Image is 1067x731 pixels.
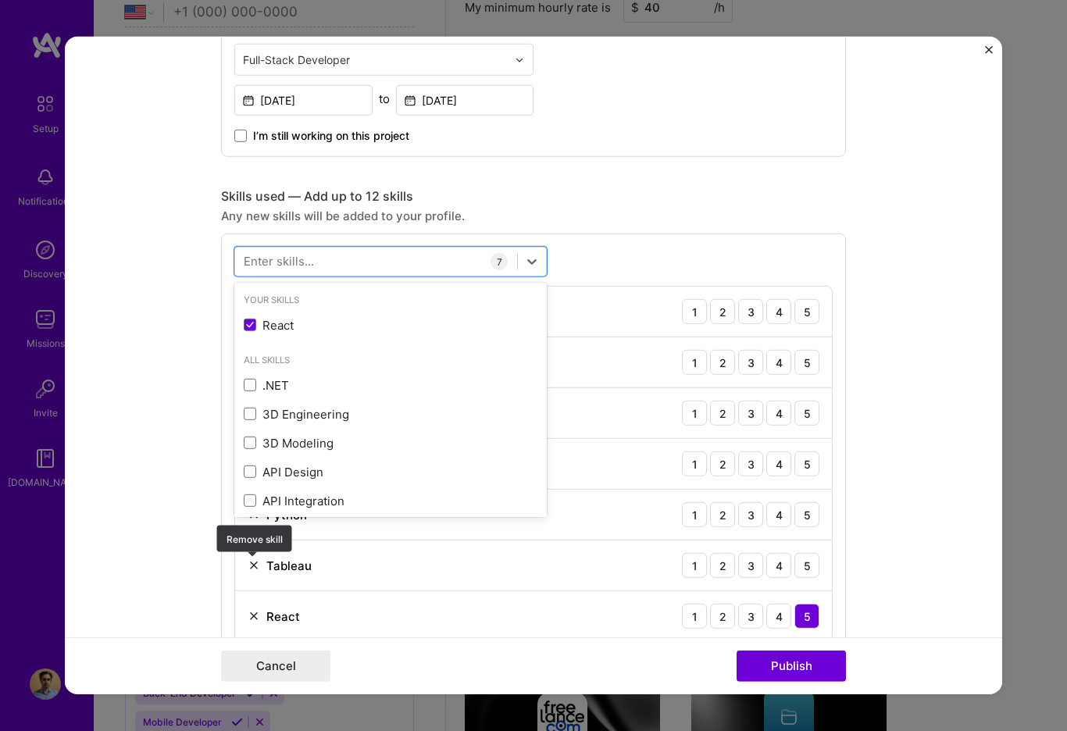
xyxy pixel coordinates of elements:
div: 5 [794,502,819,527]
div: 1 [682,401,707,426]
img: Remove [248,508,260,521]
div: 3 [738,350,763,375]
div: 5 [794,299,819,324]
div: 5 [794,553,819,578]
div: 3D Modeling [244,434,537,451]
button: Close [985,46,993,62]
span: I’m still working on this project [253,128,409,144]
div: 3 [738,299,763,324]
div: 2 [710,299,735,324]
img: Remove [248,610,260,622]
div: 5 [794,350,819,375]
input: Date [396,85,534,116]
div: 3 [738,401,763,426]
div: API Integration [244,492,537,508]
div: API Design [244,463,537,480]
div: Tableau [266,557,312,573]
div: .NET [244,376,537,393]
div: 5 [794,451,819,476]
input: Date [234,85,373,116]
div: React [244,317,537,333]
div: 1 [682,604,707,629]
div: 4 [766,604,791,629]
div: 4 [766,299,791,324]
div: 1 [682,553,707,578]
div: 4 [766,502,791,527]
div: 2 [710,350,735,375]
div: 3 [738,451,763,476]
img: Remove [248,559,260,572]
div: 2 [710,502,735,527]
div: 7 [491,253,508,270]
div: 1 [682,299,707,324]
div: Any new skills will be added to your profile. [221,208,846,224]
img: drop icon [515,55,524,64]
div: 4 [766,451,791,476]
div: 3 [738,502,763,527]
div: 4 [766,401,791,426]
div: 2 [710,604,735,629]
div: 1 [682,451,707,476]
div: 1 [682,502,707,527]
div: Your Skills [234,292,547,308]
div: 5 [794,604,819,629]
div: 4 [766,553,791,578]
div: 3 [738,553,763,578]
div: 2 [710,401,735,426]
div: to [379,91,390,107]
div: Python [266,506,307,522]
div: Enter skills... [244,253,314,269]
div: Skills used — Add up to 12 skills [221,188,846,205]
div: 2 [710,451,735,476]
div: 3 [738,604,763,629]
div: 5 [794,401,819,426]
div: 3D Engineering [244,405,537,422]
div: 1 [682,350,707,375]
button: Cancel [221,651,330,682]
div: 4 [766,350,791,375]
button: Publish [737,651,846,682]
div: All Skills [234,352,547,369]
div: 2 [710,553,735,578]
div: React [266,608,300,624]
